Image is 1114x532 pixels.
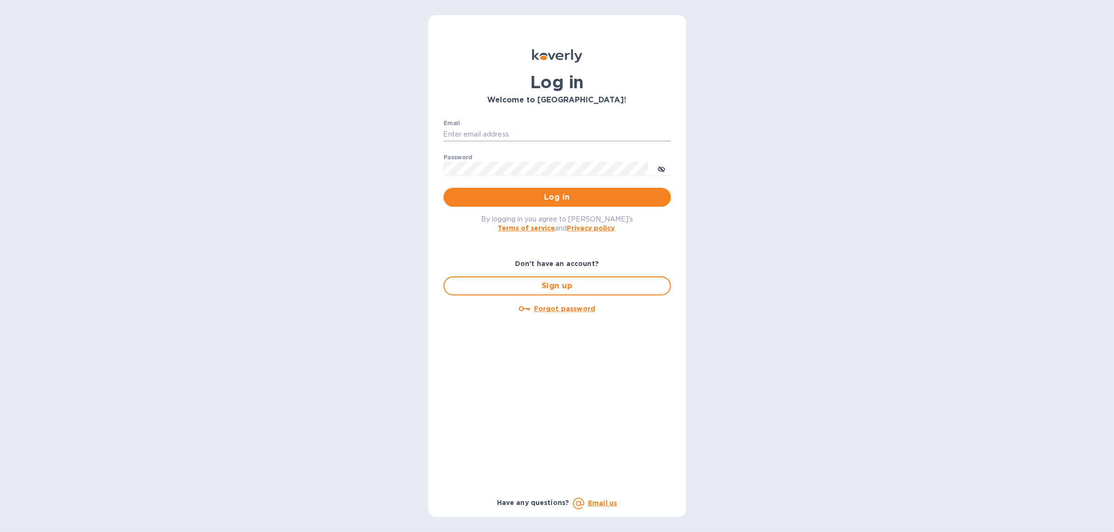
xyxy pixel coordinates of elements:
span: Log in [451,192,663,203]
span: By logging in you agree to [PERSON_NAME]'s and . [481,215,633,232]
a: Privacy policy [567,224,615,232]
h1: Log in [444,72,671,92]
a: Terms of service [498,224,555,232]
label: Email [444,120,460,126]
button: Log in [444,188,671,207]
label: Password [444,155,472,160]
img: Koverly [532,49,582,63]
b: Don't have an account? [515,260,599,267]
u: Forgot password [534,305,595,312]
span: Sign up [452,280,662,292]
h3: Welcome to [GEOGRAPHIC_DATA]! [444,96,671,105]
a: Email us [588,499,617,507]
button: Sign up [444,276,671,295]
button: toggle password visibility [652,159,671,178]
b: Have any questions? [497,499,570,506]
input: Enter email address [444,128,671,142]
